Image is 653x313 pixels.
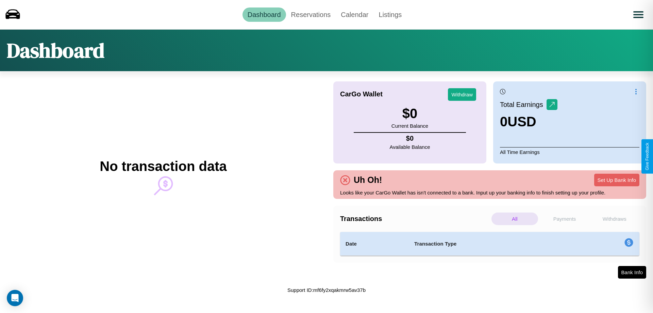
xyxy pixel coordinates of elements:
h4: Transactions [340,215,490,223]
h4: CarGo Wallet [340,90,383,98]
p: Current Balance [391,121,428,130]
table: simple table [340,232,639,256]
h3: 0 USD [500,114,557,129]
p: Looks like your CarGo Wallet has isn't connected to a bank. Input up your banking info to finish ... [340,188,639,197]
a: Listings [373,7,407,22]
h1: Dashboard [7,36,104,64]
button: Withdraw [448,88,476,101]
p: Support ID: mf6fy2xqakmrw5av37b [287,285,366,295]
a: Reservations [286,7,336,22]
a: Dashboard [242,7,286,22]
p: All [491,213,538,225]
p: Withdraws [591,213,638,225]
h2: No transaction data [100,159,227,174]
a: Calendar [336,7,373,22]
button: Set Up Bank Info [594,174,639,186]
div: Open Intercom Messenger [7,290,23,306]
h4: Date [346,240,403,248]
button: Open menu [629,5,648,24]
h4: Transaction Type [414,240,569,248]
button: Bank Info [618,266,646,279]
h4: Uh Oh! [350,175,385,185]
h4: $ 0 [390,135,430,142]
p: Total Earnings [500,98,547,111]
h3: $ 0 [391,106,428,121]
p: Payments [541,213,588,225]
p: All Time Earnings [500,147,639,157]
p: Available Balance [390,142,430,152]
div: Give Feedback [645,143,650,170]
